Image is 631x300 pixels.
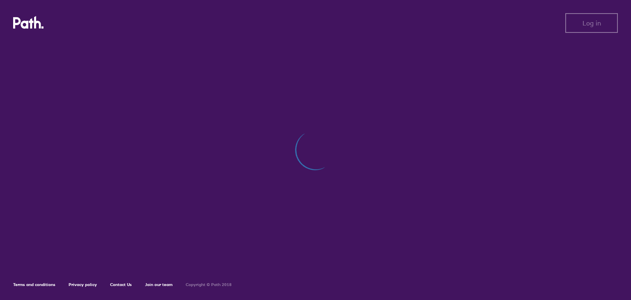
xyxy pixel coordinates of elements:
button: Log in [565,13,618,33]
a: Terms and conditions [13,282,55,287]
a: Privacy policy [69,282,97,287]
a: Join our team [145,282,173,287]
a: Contact Us [110,282,132,287]
span: Log in [583,19,601,27]
h6: Copyright © Path 2018 [186,282,232,287]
